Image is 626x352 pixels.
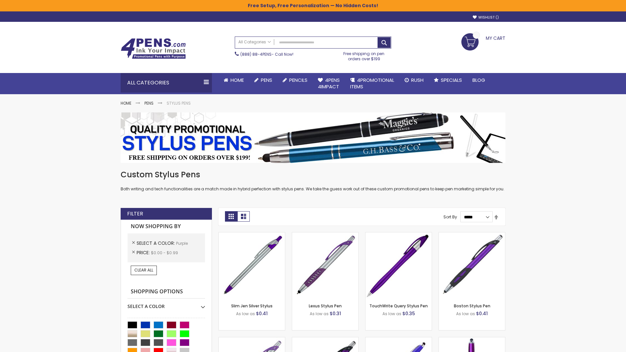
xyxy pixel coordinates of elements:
[121,38,186,59] img: 4Pens Custom Pens and Promotional Products
[137,249,151,256] span: Price
[121,169,505,180] h1: Custom Stylus Pens
[176,241,188,246] span: Purple
[402,310,415,317] span: $0.35
[310,311,329,316] span: As low as
[429,73,467,87] a: Specials
[309,303,342,309] a: Lexus Stylus Pen
[240,51,272,57] a: (888) 88-4PENS
[318,77,340,90] span: 4Pens 4impact
[439,337,505,343] a: TouchWrite Command Stylus Pen-Purple
[289,77,307,83] span: Pencils
[365,232,432,299] img: TouchWrite Query Stylus Pen-Purple
[292,232,358,238] a: Lexus Stylus Pen-Purple
[121,73,212,93] div: All Categories
[411,77,424,83] span: Rush
[127,285,205,299] strong: Shopping Options
[231,303,273,309] a: Slim Jen Silver Stylus
[249,73,277,87] a: Pens
[277,73,313,87] a: Pencils
[134,267,153,273] span: Clear All
[236,311,255,316] span: As low as
[443,214,457,220] label: Sort By
[219,337,285,343] a: Boston Silver Stylus Pen-Purple
[144,100,154,106] a: Pens
[439,232,505,238] a: Boston Stylus Pen-Purple
[238,39,271,45] span: All Categories
[330,310,341,317] span: $0.31
[127,299,205,310] div: Select A Color
[476,310,488,317] span: $0.41
[121,112,505,163] img: Stylus Pens
[292,337,358,343] a: Lexus Metallic Stylus Pen-Purple
[231,77,244,83] span: Home
[345,73,399,94] a: 4PROMOTIONALITEMS
[456,311,475,316] span: As low as
[127,210,143,217] strong: Filter
[235,37,274,48] a: All Categories
[439,232,505,299] img: Boston Stylus Pen-Purple
[167,100,191,106] strong: Stylus Pens
[261,77,272,83] span: Pens
[256,310,268,317] span: $0.41
[337,49,392,62] div: Free shipping on pen orders over $199
[292,232,358,299] img: Lexus Stylus Pen-Purple
[219,232,285,238] a: Slim Jen Silver Stylus-Purple
[121,169,505,192] div: Both writing and tech functionalities are a match made in hybrid perfection with stylus pens. We ...
[127,220,205,233] strong: Now Shopping by
[473,15,499,20] a: Wishlist
[218,73,249,87] a: Home
[399,73,429,87] a: Rush
[369,303,428,309] a: TouchWrite Query Stylus Pen
[382,311,401,316] span: As low as
[219,232,285,299] img: Slim Jen Silver Stylus-Purple
[350,77,394,90] span: 4PROMOTIONAL ITEMS
[365,337,432,343] a: Sierra Stylus Twist Pen-Purple
[121,100,131,106] a: Home
[131,266,157,275] a: Clear All
[472,77,485,83] span: Blog
[313,73,345,94] a: 4Pens4impact
[365,232,432,238] a: TouchWrite Query Stylus Pen-Purple
[240,51,293,57] span: - Call Now!
[441,77,462,83] span: Specials
[467,73,490,87] a: Blog
[225,211,237,222] strong: Grid
[151,250,178,256] span: $0.00 - $0.99
[454,303,490,309] a: Boston Stylus Pen
[137,240,176,246] span: Select A Color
